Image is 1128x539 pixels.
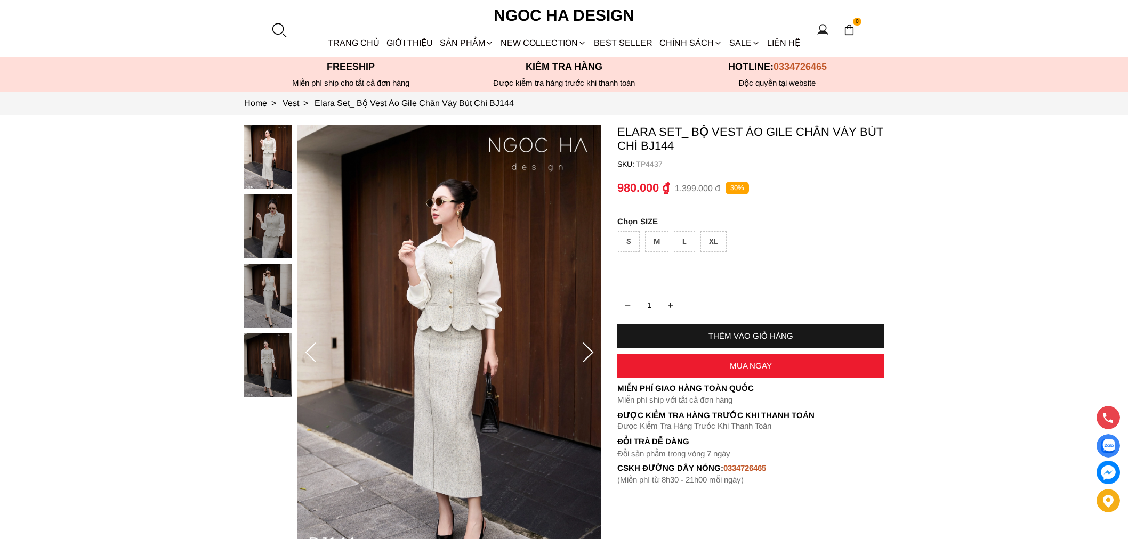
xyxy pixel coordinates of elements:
div: L [674,231,695,252]
font: cskh đường dây nóng: [617,463,723,472]
img: Elara Set_ Bộ Vest Áo Gile Chân Váy Bút Chì BJ144_mini_2 [244,264,292,328]
p: SIZE [617,217,884,226]
img: Display image [1101,439,1115,453]
a: Link to Home [244,99,283,108]
p: Được Kiểm Tra Hàng Trước Khi Thanh Toán [617,411,884,420]
p: Được kiểm tra hàng trước khi thanh toán [457,78,671,88]
img: img-CART-ICON-ksit0nf1 [843,24,855,36]
font: Miễn phí giao hàng toàn quốc [617,383,754,393]
font: Miễn phí ship với tất cả đơn hàng [617,395,732,404]
font: Đổi sản phẩm trong vòng 7 ngày [617,449,730,458]
div: XL [700,231,727,252]
font: (Miễn phí từ 8h30 - 21h00 mỗi ngày) [617,475,744,484]
img: Elara Set_ Bộ Vest Áo Gile Chân Váy Bút Chì BJ144_mini_0 [244,125,292,189]
p: Được Kiểm Tra Hàng Trước Khi Thanh Toán [617,421,884,431]
h6: SKU: [617,160,636,168]
div: M [645,231,668,252]
font: 0334726465 [723,463,766,472]
font: Kiểm tra hàng [526,61,602,72]
div: Miễn phí ship cho tất cả đơn hàng [244,78,457,88]
div: Chính sách [656,29,726,57]
p: Elara Set_ Bộ Vest Áo Gile Chân Váy Bút Chì BJ144 [617,125,884,153]
a: LIÊN HỆ [764,29,804,57]
p: 30% [726,182,749,195]
a: TRANG CHỦ [324,29,383,57]
a: Display image [1097,434,1120,458]
div: MUA NGAY [617,361,884,370]
div: THÊM VÀO GIỎ HÀNG [617,331,884,340]
a: messenger [1097,461,1120,484]
span: > [267,99,280,108]
a: SALE [726,29,764,57]
a: Ngoc Ha Design [484,3,644,28]
h6: Đổi trả dễ dàng [617,437,884,446]
p: Hotline: [671,61,884,72]
p: 980.000 ₫ [617,181,670,195]
p: Freeship [244,61,457,72]
a: GIỚI THIỆU [383,29,436,57]
img: Elara Set_ Bộ Vest Áo Gile Chân Váy Bút Chì BJ144_mini_1 [244,194,292,258]
input: Quantity input [617,295,681,316]
span: > [299,99,312,108]
p: TP4437 [636,160,884,168]
a: Link to Vest [283,99,315,108]
span: 0334726465 [774,61,827,72]
h6: Độc quyền tại website [671,78,884,88]
img: Elara Set_ Bộ Vest Áo Gile Chân Váy Bút Chì BJ144_mini_3 [244,333,292,397]
div: SẢN PHẨM [437,29,497,57]
a: NEW COLLECTION [497,29,590,57]
a: BEST SELLER [590,29,656,57]
p: 1.399.000 ₫ [675,183,720,193]
a: Link to Elara Set_ Bộ Vest Áo Gile Chân Váy Bút Chì BJ144 [315,99,514,108]
div: S [618,231,640,252]
span: 0 [853,18,861,26]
